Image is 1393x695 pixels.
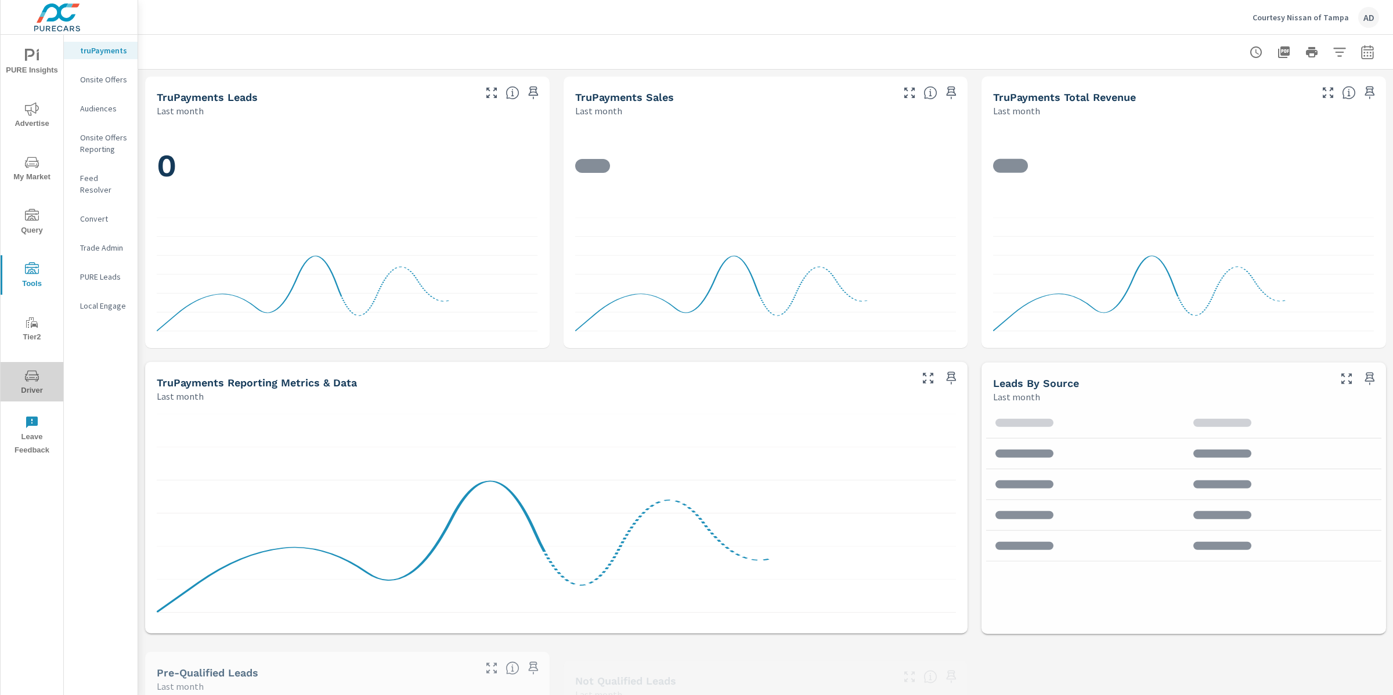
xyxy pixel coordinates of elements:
div: Convert [64,210,138,227]
p: Last month [157,679,204,693]
div: Trade Admin [64,239,138,256]
span: A basic review has been done and approved the credit worthiness of the lead by the configured cre... [506,661,519,675]
p: PURE Leads [80,271,128,283]
span: Save this to your personalized report [942,667,961,686]
p: Last month [575,104,622,118]
span: Advertise [4,102,60,131]
span: A basic review has been done and has not approved the credit worthiness of the lead by the config... [923,669,937,683]
h5: truPayments Total Revenue [993,91,1136,103]
h1: 0 [157,146,538,186]
span: Total revenue from sales matched to a truPayments lead. [Source: This data is sourced from the de... [1342,86,1356,100]
div: Local Engage [64,297,138,314]
div: PURE Leads [64,268,138,285]
button: Make Fullscreen [1319,84,1337,102]
span: PURE Insights [4,49,60,77]
span: Save this to your personalized report [524,84,543,102]
div: nav menu [1,35,63,462]
span: Leave Feedback [4,415,60,457]
button: Make Fullscreen [900,667,919,686]
div: AD [1358,7,1379,28]
h5: Pre-Qualified Leads [157,667,258,679]
p: Onsite Offers [80,74,128,85]
p: Last month [993,104,1040,118]
button: Make Fullscreen [482,659,501,678]
button: Apply Filters [1328,41,1351,64]
p: truPayments [80,45,128,56]
h5: Not Qualified Leads [575,675,676,687]
span: My Market [4,155,60,184]
span: Query [4,209,60,237]
div: Onsite Offers Reporting [64,129,138,158]
span: Tier2 [4,316,60,344]
button: Select Date Range [1356,41,1379,64]
h5: truPayments Reporting Metrics & Data [157,377,357,389]
button: Make Fullscreen [919,369,937,388]
p: Feed Resolver [80,172,128,196]
h5: Leads By Source [993,377,1079,389]
p: Onsite Offers Reporting [80,132,128,155]
span: Save this to your personalized report [1360,84,1379,102]
button: Make Fullscreen [482,84,501,102]
span: Save this to your personalized report [942,369,961,388]
div: Onsite Offers [64,71,138,88]
p: Courtesy Nissan of Tampa [1253,12,1349,23]
p: Trade Admin [80,242,128,254]
p: Local Engage [80,300,128,312]
span: Driver [4,369,60,397]
div: truPayments [64,42,138,59]
span: Tools [4,262,60,291]
button: "Export Report to PDF" [1272,41,1295,64]
p: Audiences [80,103,128,114]
button: Print Report [1300,41,1323,64]
p: Last month [157,389,204,403]
div: Feed Resolver [64,169,138,198]
span: Number of sales matched to a truPayments lead. [Source: This data is sourced from the dealer's DM... [923,86,937,100]
p: Last month [157,104,204,118]
button: Make Fullscreen [1337,370,1356,388]
span: Save this to your personalized report [1360,370,1379,388]
h5: truPayments Leads [157,91,258,103]
span: Save this to your personalized report [524,659,543,678]
p: Convert [80,213,128,225]
p: Last month [993,390,1040,404]
button: Make Fullscreen [900,84,919,102]
span: Save this to your personalized report [942,84,961,102]
span: The number of truPayments leads. [506,86,519,100]
div: Audiences [64,100,138,117]
h5: truPayments Sales [575,91,674,103]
